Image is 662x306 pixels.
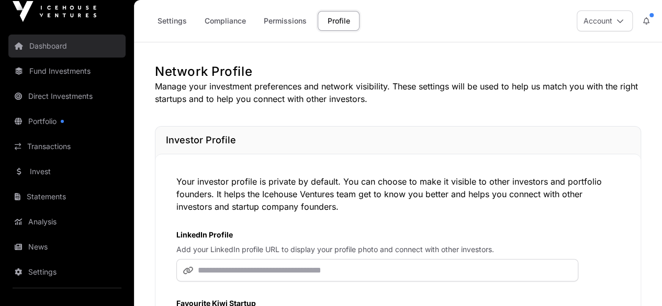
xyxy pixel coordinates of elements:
a: Transactions [8,135,126,158]
p: Manage your investment preferences and network visibility. These settings will be used to help us... [155,80,641,105]
a: Invest [8,160,126,183]
img: Icehouse Ventures Logo [13,1,96,22]
p: Your investor profile is private by default. You can choose to make it visible to other investors... [176,175,620,213]
h1: Network Profile [155,63,641,80]
a: Compliance [198,11,253,31]
a: Statements [8,185,126,208]
p: Add your LinkedIn profile URL to display your profile photo and connect with other investors. [176,244,620,255]
iframe: Chat Widget [610,256,662,306]
a: Portfolio [8,110,126,133]
a: Settings [151,11,194,31]
a: Fund Investments [8,60,126,83]
a: Permissions [257,11,313,31]
a: News [8,235,126,258]
a: Analysis [8,210,126,233]
a: Dashboard [8,35,126,58]
a: Profile [318,11,360,31]
label: LinkedIn Profile [176,230,620,240]
button: Account [577,10,633,31]
a: Direct Investments [8,85,126,108]
h1: Investor Profile [166,133,630,148]
a: Settings [8,260,126,284]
